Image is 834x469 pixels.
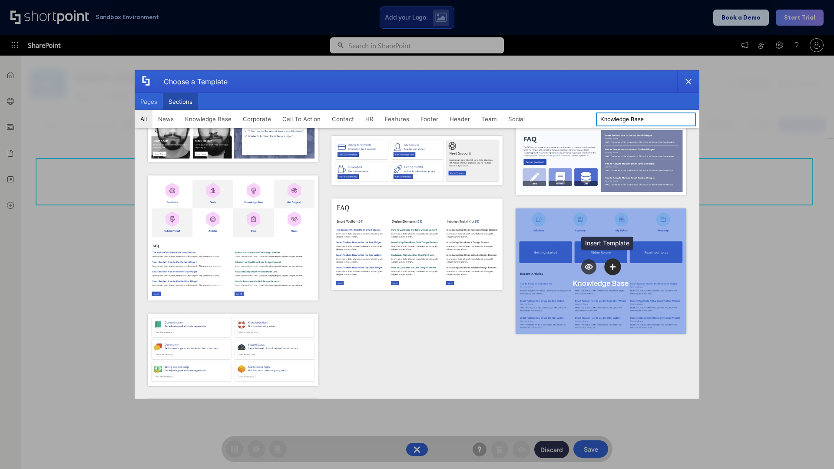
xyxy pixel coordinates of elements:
button: Features [379,110,415,128]
button: Corporate [237,110,277,128]
div: template selector [135,70,699,399]
input: Search [596,112,696,126]
button: HR [360,110,379,128]
button: Pages [135,93,163,110]
button: News [152,110,179,128]
button: Knowledge Base [179,110,237,128]
button: Sections [163,93,198,110]
div: Choose a Template [157,71,228,92]
div: Knowledge Base [573,279,629,287]
button: Footer [415,110,444,128]
button: Header [444,110,476,128]
button: Team [476,110,503,128]
button: Call To Action [277,110,326,128]
iframe: Chat Widget [791,427,834,469]
button: Contact [326,110,360,128]
button: Social [503,110,530,128]
button: All [135,110,152,128]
